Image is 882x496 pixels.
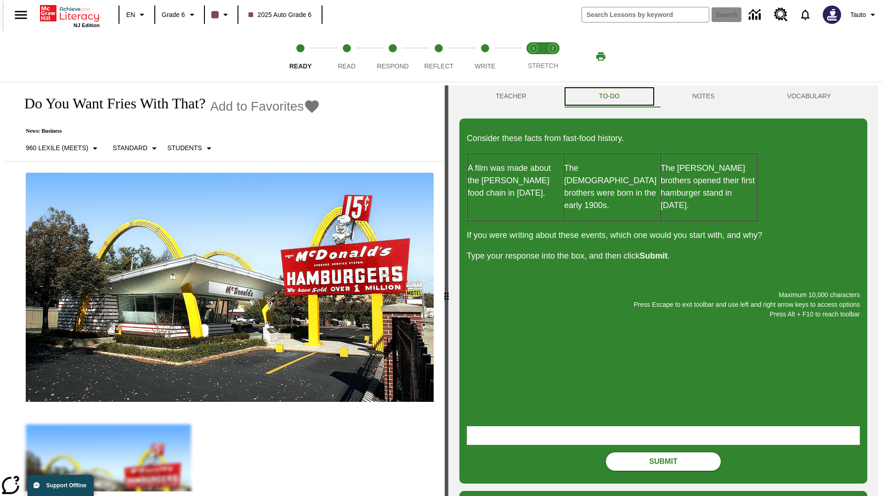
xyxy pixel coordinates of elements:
[459,85,563,107] button: Teacher
[338,62,356,70] span: Read
[113,143,147,153] p: Standard
[539,31,566,82] button: Stretch Respond step 2 of 2
[7,1,34,28] button: Open side menu
[26,173,434,402] img: One of the first McDonald's stores, with the iconic red sign and golden arches.
[639,251,667,260] strong: Submit
[563,85,656,107] button: TO-DO
[164,140,218,157] button: Select Student
[564,162,660,212] p: The [DEMOGRAPHIC_DATA] brothers were born in the early 1900s.
[22,140,104,157] button: Select Lexile, 960 Lexile (Meets)
[458,31,512,82] button: Write step 5 of 5
[289,62,312,70] span: Ready
[424,62,454,70] span: Reflect
[73,23,100,28] span: NJ Edition
[467,229,860,242] p: If you were writing about these events, which one would you start with, and why?
[15,128,320,135] p: News: Business
[167,143,202,153] p: Students
[208,6,235,23] button: Class color is dark brown. Change class color
[656,85,751,107] button: NOTES
[769,2,793,27] a: Resource Center, Will open in new tab
[274,31,327,82] button: Ready step 1 of 5
[320,31,373,82] button: Read step 2 of 5
[15,95,205,112] h1: Do You Want Fries With That?
[126,10,135,20] span: EN
[475,62,495,70] span: Write
[582,7,709,22] input: search field
[4,7,134,16] body: Maximum 10,000 characters Press Escape to exit toolbar and use left and right arrow keys to acces...
[158,6,201,23] button: Grade: Grade 6, Select a grade
[751,85,867,107] button: VOCABULARY
[412,31,465,82] button: Reflect step 4 of 5
[109,140,164,157] button: Scaffolds, Standard
[661,162,756,212] p: The [PERSON_NAME] brothers opened their first hamburger stand in [DATE].
[520,31,547,82] button: Stretch Read step 1 of 2
[850,10,866,20] span: Tauto
[467,310,860,319] p: Press Alt + F10 to reach toolbar
[122,6,152,23] button: Language: EN, Select a language
[467,132,860,145] p: Consider these facts from fast-food history.
[162,10,185,20] span: Grade 6
[823,6,841,24] img: Avatar
[468,162,563,199] p: A film was made about the [PERSON_NAME] food chain in [DATE].
[40,3,100,28] div: Home
[817,3,847,27] button: Select a new avatar
[249,10,312,20] span: 2025 Auto Grade 6
[606,452,721,471] button: Submit
[551,46,554,51] text: 2
[467,300,860,310] p: Press Escape to exit toolbar and use left and right arrow keys to access options
[532,46,534,51] text: 1
[366,31,419,82] button: Respond step 3 of 5
[743,2,769,28] a: Data Center
[467,250,860,262] p: Type your response into the box, and then click .
[28,475,94,496] button: Support Offline
[847,6,882,23] button: Profile/Settings
[528,62,558,69] span: STRETCH
[46,482,86,489] span: Support Offline
[459,85,867,107] div: Instructional Panel Tabs
[586,48,616,65] button: Print
[467,290,860,300] p: Maximum 10,000 characters
[793,3,817,27] a: Notifications
[210,99,304,114] span: Add to Favorites
[445,85,448,496] div: Press Enter or Spacebar and then press right and left arrow keys to move the slider
[210,98,320,114] button: Add to Favorites - Do You Want Fries With That?
[448,85,878,496] div: activity
[377,62,408,70] span: Respond
[26,143,88,153] p: 960 Lexile (Meets)
[4,85,445,491] div: reading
